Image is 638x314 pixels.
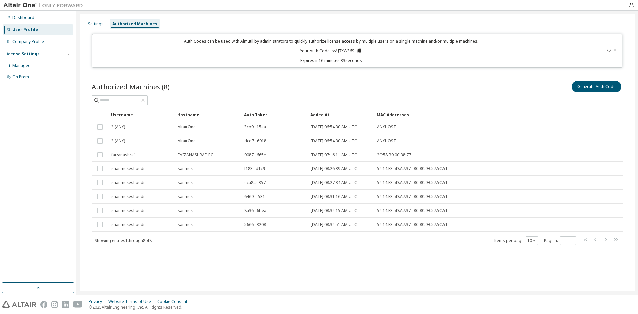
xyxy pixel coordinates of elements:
[73,301,83,308] img: youtube.svg
[544,236,576,245] span: Page n.
[108,299,157,304] div: Website Terms of Use
[12,39,44,44] div: Company Profile
[177,109,239,120] div: Hostname
[157,299,191,304] div: Cookie Consent
[311,208,357,213] span: [DATE] 08:32:15 AM UTC
[527,238,536,243] button: 10
[178,194,193,199] span: sanmuk
[310,109,372,120] div: Added At
[244,138,266,144] span: dcd7...6918
[112,21,157,27] div: Authorized Machines
[244,208,266,213] span: 8a36...6bea
[178,208,193,213] span: sanmuk
[311,124,357,130] span: [DATE] 06:54:30 AM UTC
[111,194,144,199] span: shanmukeshpudi
[89,299,108,304] div: Privacy
[111,138,125,144] span: * (ANY)
[377,194,448,199] span: 54:14:F3:5D:A7:37 , 8C:80:9B:57:5C:51
[572,81,621,92] button: Generate Auth Code
[178,222,193,227] span: sanmuk
[111,124,125,130] span: * (ANY)
[111,109,172,120] div: Username
[96,58,566,63] p: Expires in 16 minutes, 33 seconds
[244,180,266,185] span: eca8...e357
[178,180,193,185] span: sanmuk
[244,124,266,130] span: 3cb9...15aa
[178,152,213,157] span: FAIZANASHRAF_PC
[40,301,47,308] img: facebook.svg
[111,208,144,213] span: shanmukeshpudi
[311,222,357,227] span: [DATE] 08:34:51 AM UTC
[244,166,265,171] span: f183...d1c9
[311,180,357,185] span: [DATE] 08:27:34 AM UTC
[377,152,411,157] span: 2C:58:B9:0C:38:77
[12,15,34,20] div: Dashboard
[2,301,36,308] img: altair_logo.svg
[4,52,40,57] div: License Settings
[51,301,58,308] img: instagram.svg
[311,194,357,199] span: [DATE] 08:31:16 AM UTC
[3,2,86,9] img: Altair One
[244,194,265,199] span: 6469...f531
[377,180,448,185] span: 54:14:F3:5D:A7:37 , 8C:80:9B:57:5C:51
[178,138,196,144] span: AltairOne
[377,124,396,130] span: ANYHOST
[12,27,38,32] div: User Profile
[111,166,144,171] span: shanmukeshpudi
[377,208,448,213] span: 54:14:F3:5D:A7:37 , 8C:80:9B:57:5C:51
[62,301,69,308] img: linkedin.svg
[244,109,305,120] div: Auth Token
[96,38,566,44] p: Auth Codes can be used with Almutil by administrators to quickly authorize license access by mult...
[377,109,555,120] div: MAC Addresses
[111,152,135,157] span: faizanashraf
[92,82,170,91] span: Authorized Machines (8)
[377,138,396,144] span: ANYHOST
[178,124,196,130] span: AltairOne
[95,238,152,243] span: Showing entries 1 through 8 of 8
[494,236,538,245] span: Items per page
[12,63,31,68] div: Managed
[377,222,448,227] span: 54:14:F3:5D:A7:37 , 8C:80:9B:57:5C:51
[311,152,357,157] span: [DATE] 07:16:11 AM UTC
[311,138,357,144] span: [DATE] 06:54:30 AM UTC
[88,21,104,27] div: Settings
[178,166,193,171] span: sanmuk
[377,166,448,171] span: 54:14:F3:5D:A7:37 , 8C:80:9B:57:5C:51
[89,304,191,310] p: © 2025 Altair Engineering, Inc. All Rights Reserved.
[244,222,266,227] span: 5666...3208
[244,152,266,157] span: 9087...665e
[300,48,362,54] p: Your Auth Code is: AJ7XW36S
[311,166,357,171] span: [DATE] 08:26:39 AM UTC
[111,222,144,227] span: shanmukeshpudi
[111,180,144,185] span: shanmukeshpudi
[12,74,29,80] div: On Prem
